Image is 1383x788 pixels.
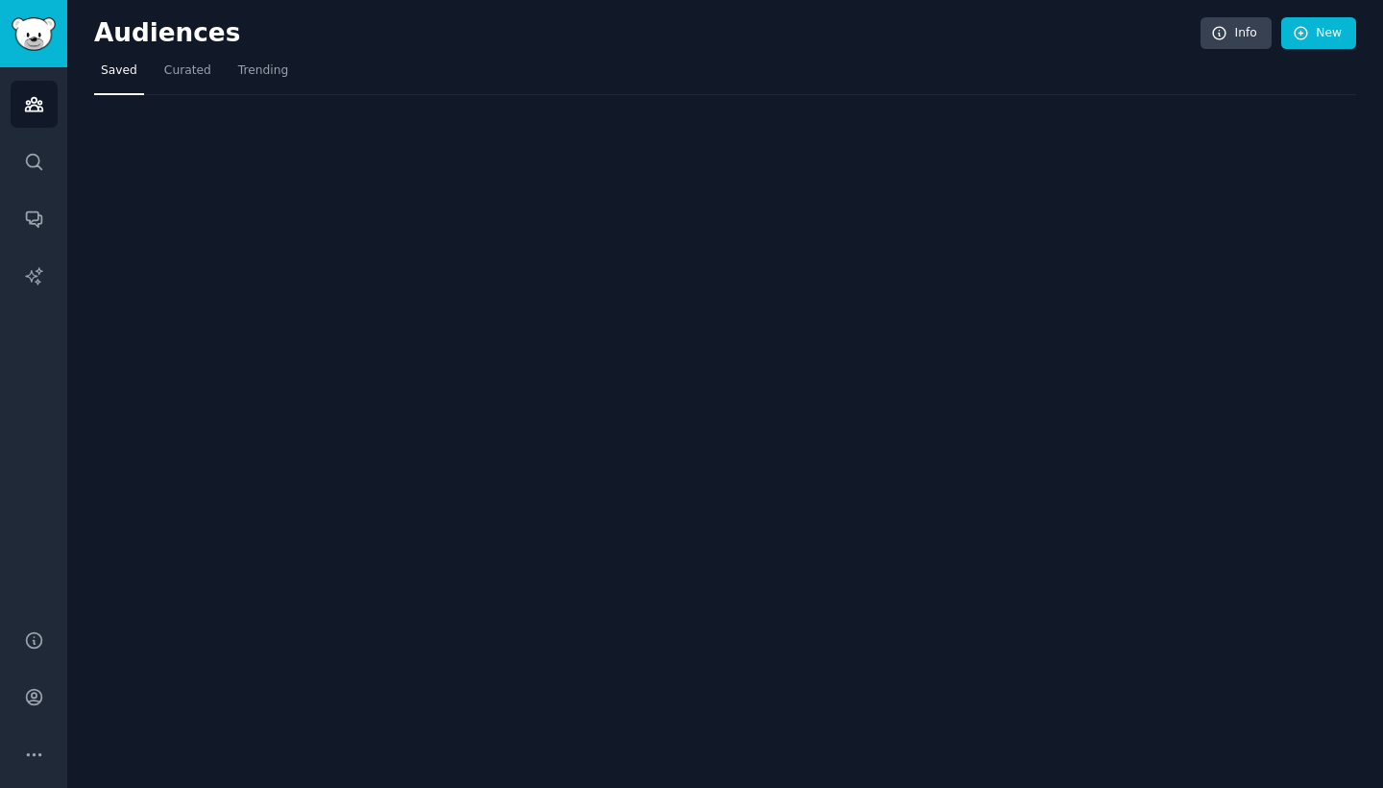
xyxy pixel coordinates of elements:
h2: Audiences [94,18,1201,49]
a: New [1281,17,1356,50]
a: Trending [231,56,295,95]
img: GummySearch logo [12,17,56,51]
span: Saved [101,62,137,80]
a: Info [1201,17,1272,50]
a: Saved [94,56,144,95]
a: Curated [158,56,218,95]
span: Trending [238,62,288,80]
span: Curated [164,62,211,80]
